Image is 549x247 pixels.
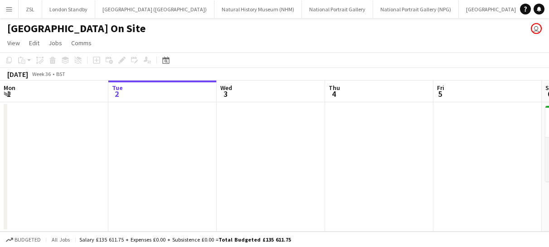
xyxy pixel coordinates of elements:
button: National Portrait Gallery [302,0,373,18]
app-user-avatar: Claudia Lewis [531,23,542,34]
span: Total Budgeted £135 611.75 [219,236,291,243]
span: Edit [29,39,39,47]
span: Wed [220,84,232,92]
div: Salary £135 611.75 + Expenses £0.00 + Subsistence £0.00 = [79,236,291,243]
a: Jobs [45,37,66,49]
span: 1 [2,89,15,99]
span: Week 36 [30,71,53,77]
button: National Portrait Gallery (NPG) [373,0,459,18]
button: [GEOGRAPHIC_DATA] ([GEOGRAPHIC_DATA]) [95,0,214,18]
span: Mon [4,84,15,92]
span: 3 [219,89,232,99]
button: London Standby [42,0,95,18]
span: Jobs [49,39,62,47]
span: 4 [327,89,340,99]
span: Tue [112,84,123,92]
h1: [GEOGRAPHIC_DATA] On Site [7,22,146,35]
button: Budgeted [5,235,42,245]
button: Natural History Museum (NHM) [214,0,302,18]
a: View [4,37,24,49]
span: 5 [436,89,444,99]
span: 2 [111,89,123,99]
a: Edit [25,37,43,49]
span: Thu [329,84,340,92]
span: Fri [437,84,444,92]
button: [GEOGRAPHIC_DATA] (HES) [459,0,537,18]
div: [DATE] [7,70,28,79]
span: All jobs [50,236,72,243]
span: View [7,39,20,47]
span: Comms [71,39,92,47]
div: BST [56,71,65,77]
span: Budgeted [15,237,41,243]
button: ZSL [19,0,42,18]
a: Comms [68,37,95,49]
